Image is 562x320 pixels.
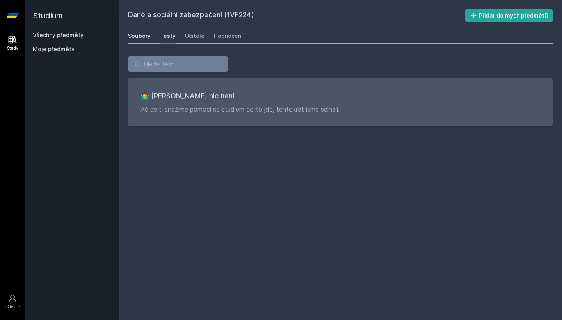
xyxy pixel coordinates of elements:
div: Testy [160,32,176,40]
div: Učitelé [185,32,205,40]
h3: 🤷‍♂️ [PERSON_NAME] nic není [140,91,540,101]
a: Testy [160,28,176,44]
input: Hledej test [128,56,228,72]
div: Hodnocení [214,32,243,40]
a: Uživatel [2,290,23,314]
p: Ač se ti snažíme pomoci se studiem co to jde, tentokrát jsme selhali. [140,105,540,114]
h2: Daně a sociální zabezpečení (1VF224) [128,9,465,22]
a: Soubory [128,28,151,44]
button: Přidat do mých předmětů [465,9,553,22]
a: Všechny předměty [33,32,84,38]
div: Soubory [128,32,151,40]
a: Study [2,31,23,55]
span: Moje předměty [33,45,75,53]
div: Study [7,45,18,51]
div: Uživatel [4,304,21,310]
a: Učitelé [185,28,205,44]
a: Hodnocení [214,28,243,44]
